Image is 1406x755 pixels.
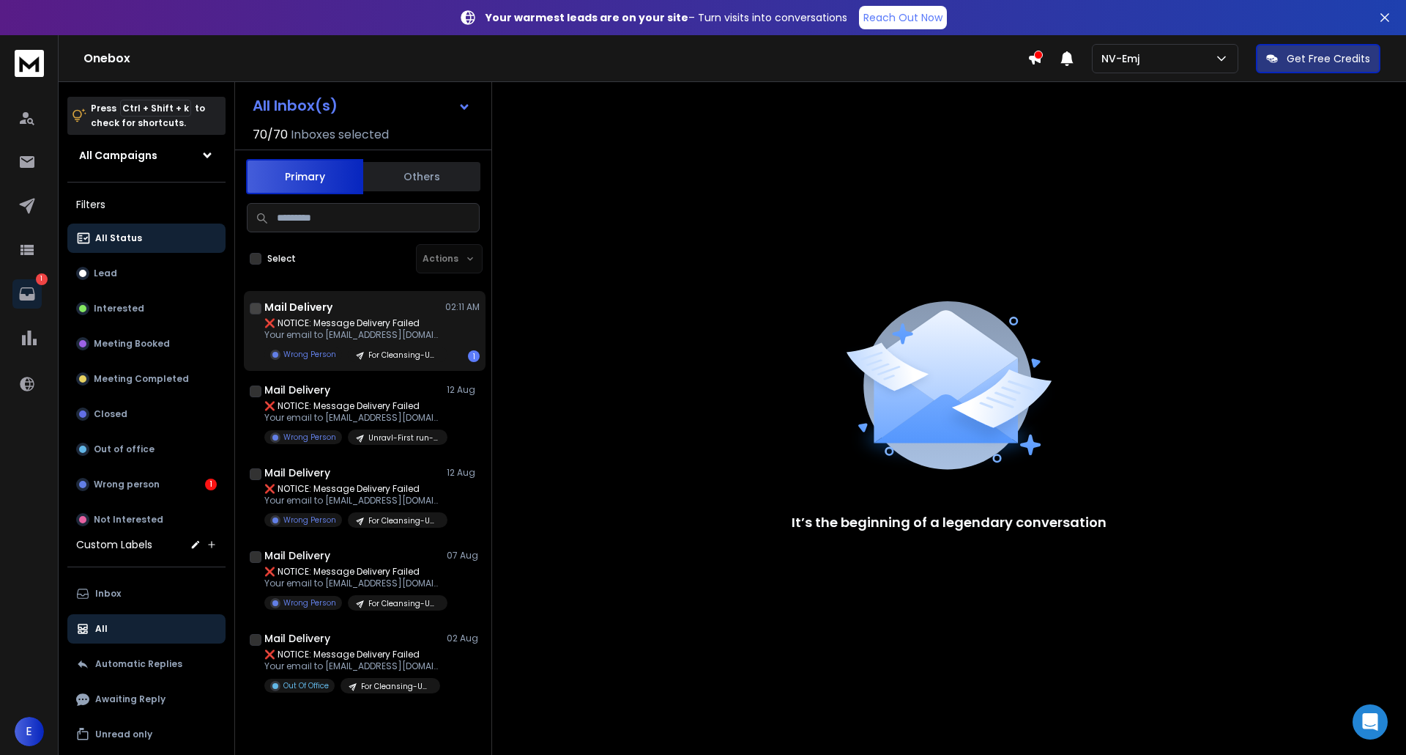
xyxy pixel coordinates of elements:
[67,194,226,215] h3: Filters
[15,50,44,77] img: logo
[468,350,480,362] div: 1
[67,435,226,464] button: Out of office
[246,159,363,194] button: Primary
[264,465,330,480] h1: Mail Delivery
[264,329,440,341] p: Your email to [EMAIL_ADDRESS][DOMAIN_NAME] failed
[264,660,440,672] p: Your email to [EMAIL_ADDRESS][DOMAIN_NAME] failed
[205,479,217,490] div: 1
[76,537,152,552] h3: Custom Labels
[67,614,226,644] button: All
[264,649,440,660] p: ❌ NOTICE: Message Delivery Failed
[1101,51,1145,66] p: NV-Emj
[94,514,163,526] p: Not Interested
[264,548,330,563] h1: Mail Delivery
[253,98,338,113] h1: All Inbox(s)
[67,259,226,288] button: Lead
[94,338,170,350] p: Meeting Booked
[67,399,226,429] button: Closed
[67,470,226,499] button: Wrong person1
[283,597,336,608] p: Wrong Person
[94,443,155,455] p: Out of office
[447,467,480,479] p: 12 Aug
[264,317,440,329] p: ❌ NOTICE: Message Delivery Failed
[368,515,439,526] p: For Cleansing-Unravl-[DATE]
[94,408,127,420] p: Closed
[283,680,329,691] p: Out Of Office
[859,6,947,29] a: Reach Out Now
[67,329,226,358] button: Meeting Booked
[447,550,480,561] p: 07 Aug
[67,294,226,323] button: Interested
[445,301,480,313] p: 02:11 AM
[264,412,440,424] p: Your email to [EMAIL_ADDRESS][DOMAIN_NAME] failed
[368,350,439,361] p: For Cleansing-Unravl-[DATE]
[79,148,157,163] h1: All Campaigns
[67,720,226,749] button: Unread only
[67,579,226,608] button: Inbox
[67,364,226,394] button: Meeting Completed
[253,126,288,144] span: 70 / 70
[1256,44,1380,73] button: Get Free Credits
[83,50,1027,67] h1: Onebox
[12,279,42,309] a: 1
[94,373,189,385] p: Meeting Completed
[67,224,226,253] button: All Status
[361,681,431,692] p: For Cleansing-Unravl-[DATE]
[447,633,480,644] p: 02 Aug
[792,512,1106,533] p: It’s the beginning of a legendary conversation
[264,300,332,314] h1: Mail Delivery
[264,566,440,578] p: ❌ NOTICE: Message Delivery Failed
[368,432,439,443] p: Unravl-First run-[DATE]
[94,303,144,314] p: Interested
[15,717,44,746] button: E
[120,100,191,117] span: Ctrl + Shift + k
[95,658,182,670] p: Automatic Replies
[368,598,439,609] p: For Cleansing-Unravl-[DATE]
[363,161,480,193] button: Others
[95,232,142,244] p: All Status
[283,349,336,360] p: Wrong Person
[67,685,226,714] button: Awaiting Reply
[863,10,942,25] p: Reach Out Now
[283,515,336,526] p: Wrong Person
[94,479,160,490] p: Wrong person
[1353,704,1388,740] div: Open Intercom Messenger
[291,126,389,144] h3: Inboxes selected
[264,483,440,495] p: ❌ NOTICE: Message Delivery Failed
[264,631,330,646] h1: Mail Delivery
[1287,51,1370,66] p: Get Free Credits
[486,10,847,25] p: – Turn visits into conversations
[95,693,165,705] p: Awaiting Reply
[67,505,226,534] button: Not Interested
[264,495,440,507] p: Your email to [EMAIL_ADDRESS][DOMAIN_NAME] failed
[267,253,296,265] label: Select
[36,273,48,285] p: 1
[95,729,152,740] p: Unread only
[95,588,121,600] p: Inbox
[67,649,226,679] button: Automatic Replies
[67,141,226,170] button: All Campaigns
[264,400,440,412] p: ❌ NOTICE: Message Delivery Failed
[241,91,483,120] button: All Inbox(s)
[95,623,108,635] p: All
[283,432,336,443] p: Wrong Person
[264,578,440,589] p: Your email to [EMAIL_ADDRESS][DOMAIN_NAME] failed
[264,383,330,397] h1: Mail Delivery
[91,101,205,130] p: Press to check for shortcuts.
[447,384,480,396] p: 12 Aug
[486,10,688,25] strong: Your warmest leads are on your site
[94,268,117,279] p: Lead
